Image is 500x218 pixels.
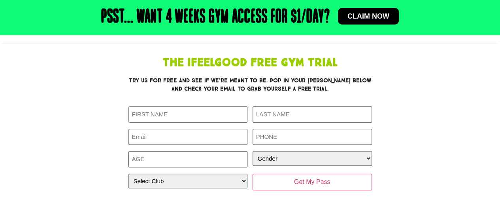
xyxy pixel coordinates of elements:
[101,8,330,27] h2: Psst... Want 4 weeks gym access for $1/day?
[338,8,399,25] a: Claim now
[253,106,372,123] input: LAST NAME
[76,57,424,68] h1: The IfeelGood Free Gym Trial
[128,129,248,145] input: Email
[253,129,372,145] input: PHONE
[128,151,248,167] input: AGE
[128,106,248,123] input: FIRST NAME
[347,13,389,20] span: Claim now
[253,174,372,190] input: Get My Pass
[128,76,372,93] h3: Try us for free and see if we’re meant to be. Pop in your [PERSON_NAME] below and check your emai...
